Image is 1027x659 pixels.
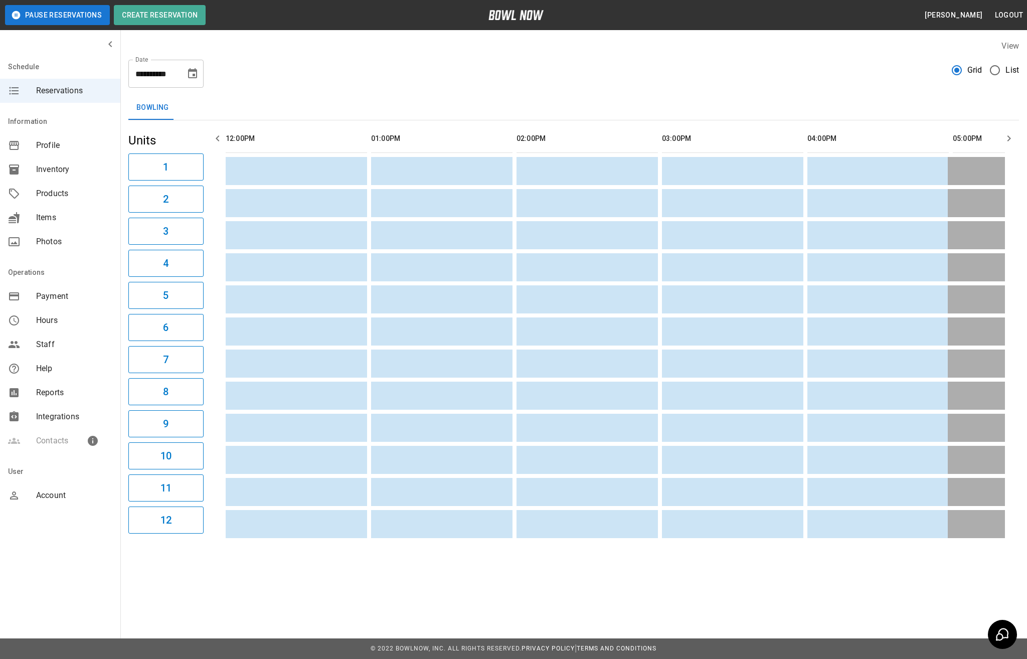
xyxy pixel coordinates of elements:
[160,512,172,528] h6: 12
[163,384,168,400] h6: 8
[577,645,656,652] a: Terms and Conditions
[1001,41,1019,51] label: View
[163,416,168,432] h6: 9
[128,218,204,245] button: 3
[163,287,168,303] h6: 5
[36,139,112,151] span: Profile
[5,5,110,25] button: Pause Reservations
[662,124,803,153] th: 03:00PM
[163,223,168,239] h6: 3
[128,378,204,405] button: 8
[128,314,204,341] button: 6
[128,96,1019,120] div: inventory tabs
[371,124,512,153] th: 01:00PM
[160,480,172,496] h6: 11
[128,186,204,213] button: 2
[163,255,168,271] h6: 4
[160,448,172,464] h6: 10
[128,132,204,148] h5: Units
[36,85,112,97] span: Reservations
[1005,64,1019,76] span: List
[36,387,112,399] span: Reports
[991,6,1027,25] button: Logout
[36,339,112,351] span: Staff
[128,474,204,502] button: 11
[128,442,204,469] button: 10
[163,352,168,368] h6: 7
[163,159,168,175] h6: 1
[163,191,168,207] h6: 2
[517,124,658,153] th: 02:00PM
[128,153,204,181] button: 1
[36,188,112,200] span: Products
[36,363,112,375] span: Help
[488,10,544,20] img: logo
[163,319,168,336] h6: 6
[183,64,203,84] button: Choose date, selected date is Aug 27, 2025
[226,124,367,153] th: 12:00PM
[114,5,206,25] button: Create Reservation
[128,507,204,534] button: 12
[36,163,112,176] span: Inventory
[522,645,575,652] a: Privacy Policy
[128,282,204,309] button: 5
[36,290,112,302] span: Payment
[36,489,112,502] span: Account
[128,96,177,120] button: Bowling
[36,314,112,326] span: Hours
[128,346,204,373] button: 7
[921,6,986,25] button: [PERSON_NAME]
[128,250,204,277] button: 4
[36,212,112,224] span: Items
[371,645,522,652] span: © 2022 BowlNow, Inc. All Rights Reserved.
[128,410,204,437] button: 9
[967,64,982,76] span: Grid
[36,411,112,423] span: Integrations
[36,236,112,248] span: Photos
